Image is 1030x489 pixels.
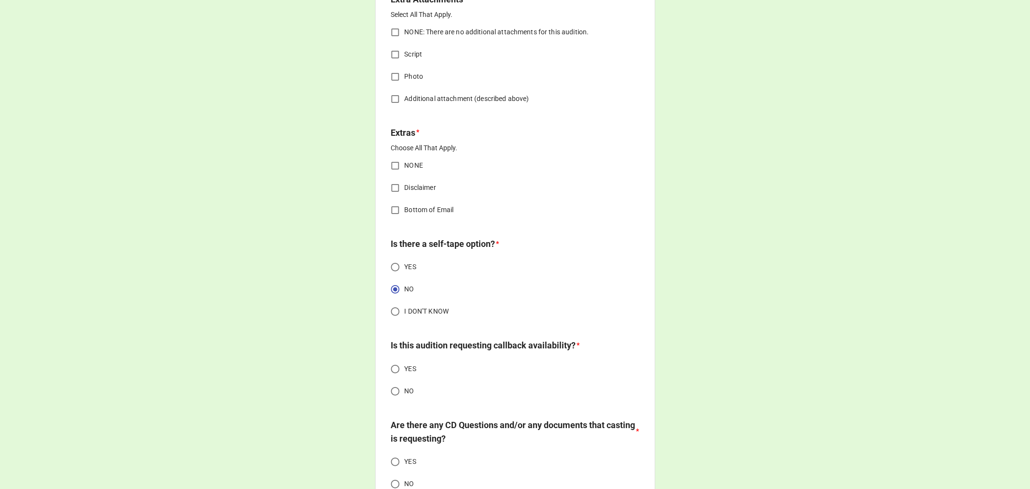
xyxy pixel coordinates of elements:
[405,364,416,374] span: YES
[405,306,449,316] span: I DON'T KNOW
[391,339,576,352] label: Is this audition requesting callback availability?
[391,126,416,140] label: Extras
[405,205,454,215] span: Bottom of Email
[391,418,635,446] label: Are there any CD Questions and/or any documents that casting is requesting?
[405,183,436,193] span: Disclaimer
[405,479,414,489] span: NO
[405,27,589,37] span: NONE: There are no additional attachments for this audition.
[391,237,495,251] label: Is there a self-tape option?
[391,143,639,153] p: Choose All That Apply.
[405,284,414,294] span: NO
[405,72,423,82] span: Photo
[405,160,423,171] span: NONE
[405,94,529,104] span: Additional attachment (described above)
[405,49,423,59] span: Script
[405,386,414,396] span: NO
[405,457,416,467] span: YES
[391,10,639,19] p: Select All That Apply.
[405,262,416,272] span: YES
